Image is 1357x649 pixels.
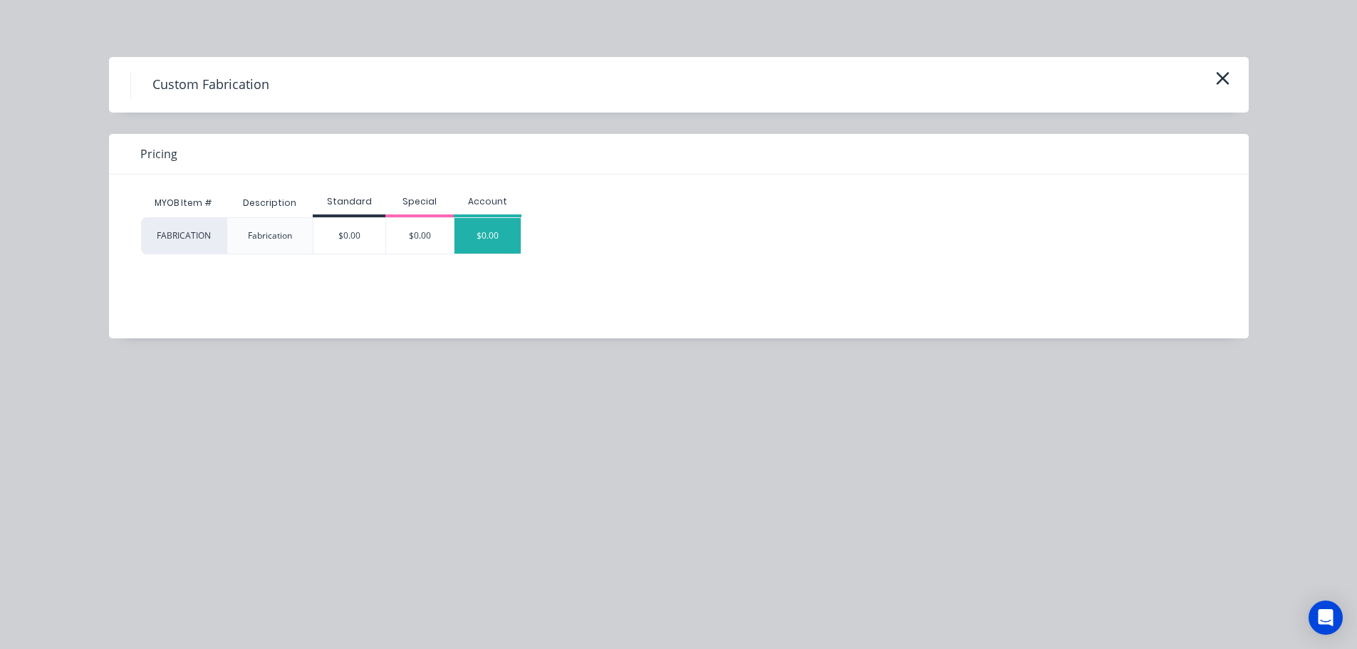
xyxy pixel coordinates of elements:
div: Fabrication [248,229,292,242]
h4: Custom Fabrication [130,71,291,98]
span: Pricing [140,145,177,162]
div: Description [232,185,308,221]
div: $0.00 [313,218,385,254]
div: Open Intercom Messenger [1309,601,1343,635]
div: FABRICATION [141,217,227,254]
div: Special [385,195,454,208]
div: MYOB Item # [141,189,227,217]
div: $0.00 [454,218,521,254]
div: Standard [313,195,385,208]
div: Account [454,195,522,208]
div: $0.00 [386,218,454,254]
